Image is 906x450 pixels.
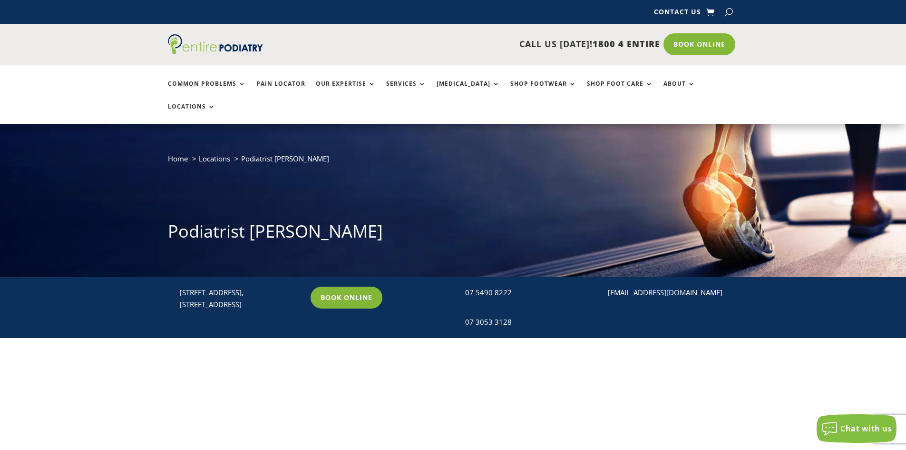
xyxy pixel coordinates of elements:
a: Home [168,154,188,163]
a: Services [386,80,426,101]
p: [STREET_ADDRESS], [STREET_ADDRESS] [180,287,302,311]
img: logo (1) [168,34,263,54]
p: CALL US [DATE]! [300,38,660,50]
a: Locations [199,154,230,163]
a: Pain Locator [256,80,305,101]
span: Podiatrist [PERSON_NAME] [241,154,329,163]
a: Locations [168,103,215,124]
a: Common Problems [168,80,246,101]
a: Shop Foot Care [587,80,653,101]
span: Chat with us [840,423,892,434]
a: Contact Us [654,9,701,19]
button: Chat with us [817,414,896,443]
a: Book Online [663,33,735,55]
h1: Podiatrist [PERSON_NAME] [168,220,739,248]
a: Entire Podiatry [168,47,263,56]
span: 1800 4 ENTIRE [593,38,660,50]
a: [MEDICAL_DATA] [437,80,500,101]
nav: breadcrumb [168,152,739,172]
div: 07 3053 3128 [465,316,587,329]
a: Our Expertise [316,80,376,101]
a: Shop Footwear [510,80,576,101]
div: 07 5490 8222 [465,287,587,299]
a: [EMAIL_ADDRESS][DOMAIN_NAME] [608,288,722,297]
a: About [663,80,695,101]
a: Book Online [311,287,382,309]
